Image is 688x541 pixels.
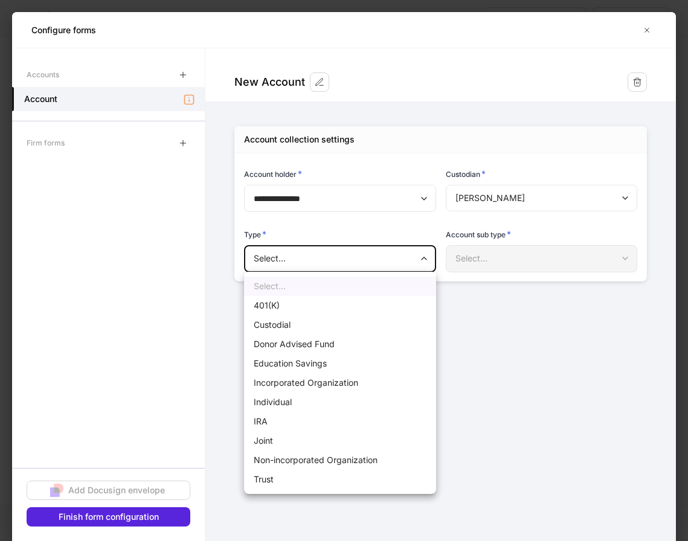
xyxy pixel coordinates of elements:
li: 401(K) [244,296,436,315]
li: Non-incorporated Organization [244,450,436,470]
li: Donor Advised Fund [244,335,436,354]
li: IRA [244,412,436,431]
li: Trust [244,470,436,489]
li: Education Savings [244,354,436,373]
li: Individual [244,392,436,412]
li: Joint [244,431,436,450]
li: Incorporated Organization [244,373,436,392]
li: Custodial [244,315,436,335]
